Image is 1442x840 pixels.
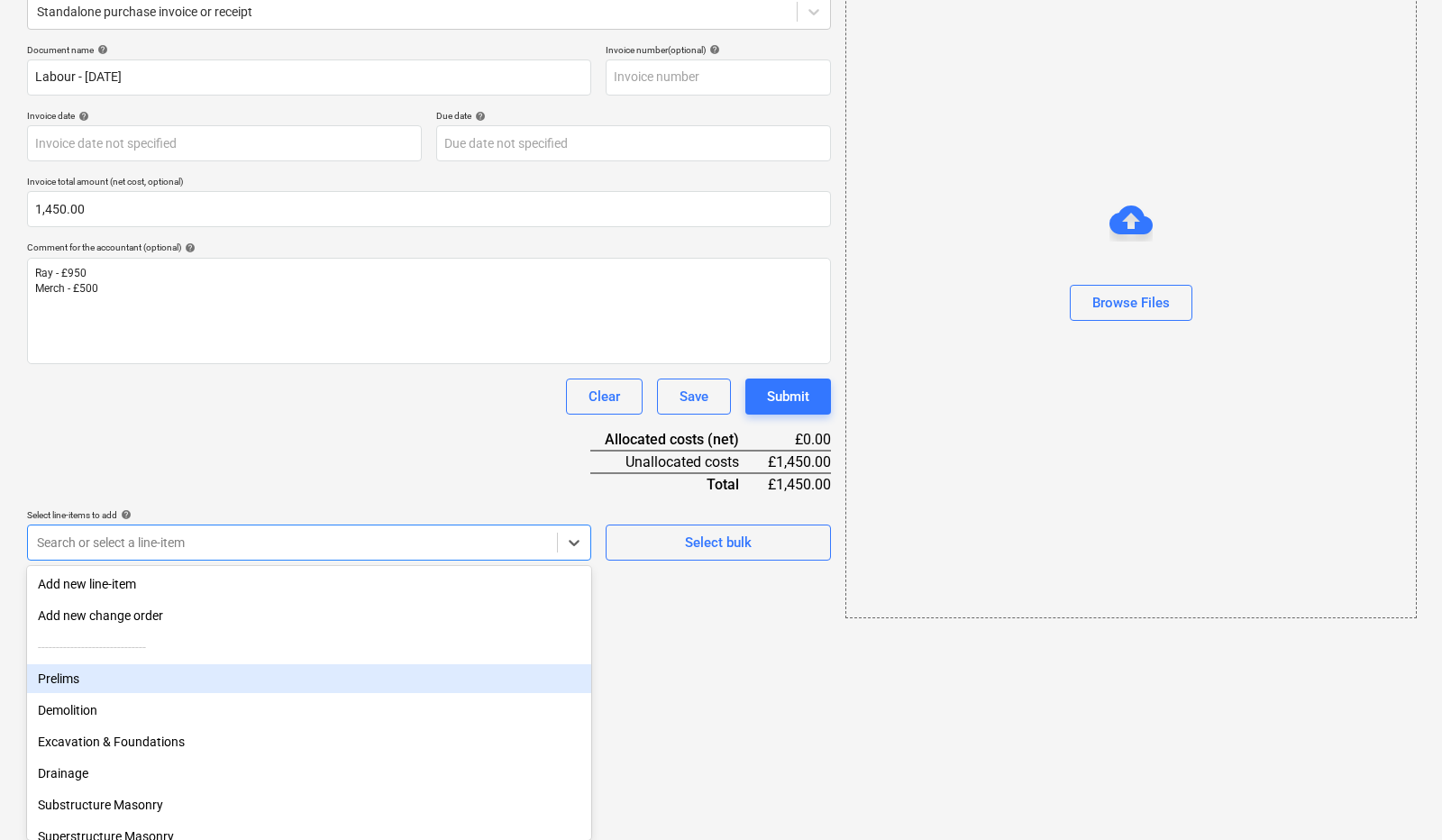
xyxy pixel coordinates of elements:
[590,451,768,473] div: Unallocated costs
[27,125,422,161] input: Invoice date not specified
[27,570,591,598] div: Add new line-item
[606,44,831,56] div: Invoice number (optional)
[768,451,831,473] div: £1,450.00
[1352,753,1442,840] iframe: Chat Widget
[1092,291,1170,315] div: Browse Files
[27,509,591,521] div: Select line-items to add
[685,531,752,554] div: Select bulk
[75,111,89,122] span: help
[471,111,486,122] span: help
[117,509,132,520] span: help
[590,429,768,451] div: Allocated costs (net)
[590,473,768,495] div: Total
[27,664,591,693] div: Prelims
[606,525,831,561] button: Select bulk
[589,385,620,408] div: Clear
[27,727,591,756] div: Excavation & Foundations
[767,385,809,408] div: Submit
[436,110,831,122] div: Due date
[27,191,831,227] input: Invoice total amount (net cost, optional)
[27,790,591,819] div: Substructure Masonry
[35,267,87,279] span: Ray - £950
[27,696,591,725] div: Demolition
[27,759,591,788] div: Drainage
[436,125,831,161] input: Due date not specified
[566,379,643,415] button: Clear
[27,242,831,253] div: Comment for the accountant (optional)
[768,473,831,495] div: £1,450.00
[657,379,731,415] button: Save
[27,633,591,662] div: ------------------------------
[181,242,196,253] span: help
[27,59,591,96] input: Document name
[27,601,591,630] div: Add new change order
[1070,285,1192,321] button: Browse Files
[606,59,831,96] input: Invoice number
[706,44,720,55] span: help
[768,429,831,451] div: £0.00
[94,44,108,55] span: help
[27,44,591,56] div: Document name
[680,385,708,408] div: Save
[745,379,831,415] button: Submit
[27,110,422,122] div: Invoice date
[27,176,831,191] p: Invoice total amount (net cost, optional)
[35,282,98,295] span: Merch - £500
